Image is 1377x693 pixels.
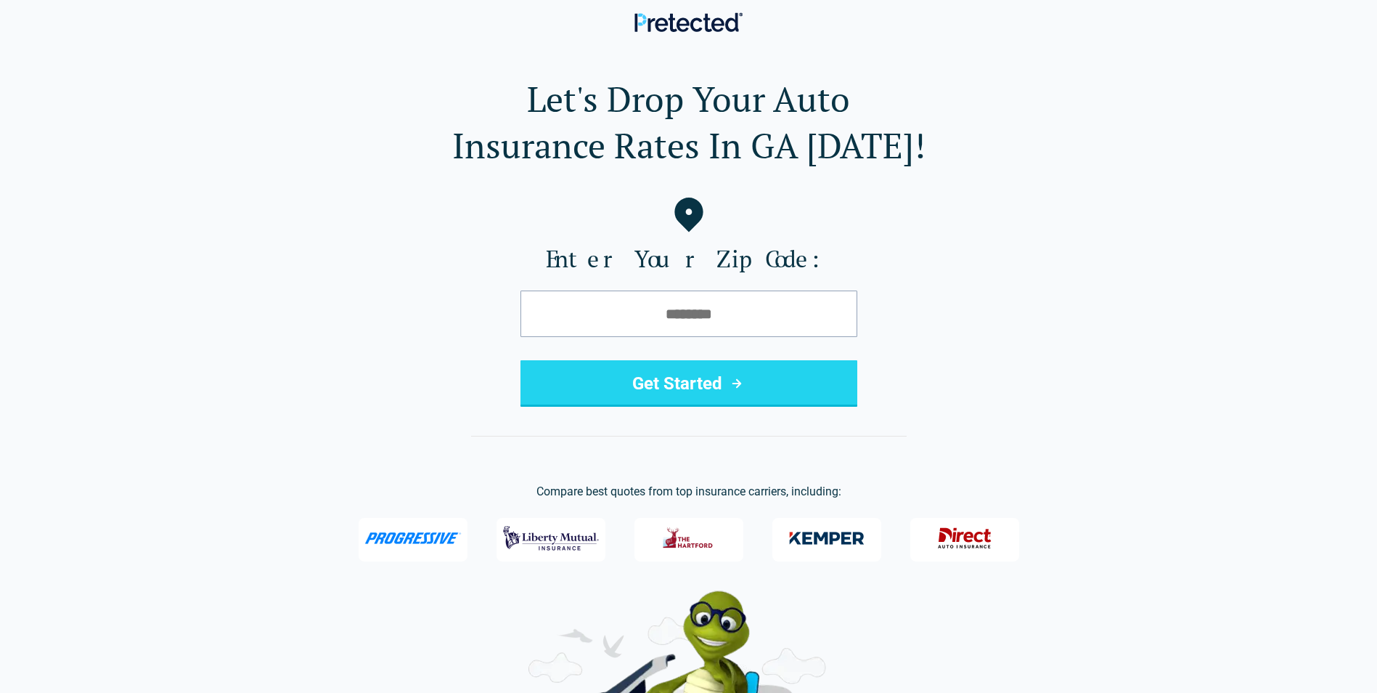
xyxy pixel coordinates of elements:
img: Liberty Mutual [503,519,599,557]
button: Get Started [520,360,857,407]
img: The Hartford [653,519,724,557]
img: Progressive [364,532,462,544]
img: Kemper [779,519,875,557]
p: Compare best quotes from top insurance carriers, including: [23,483,1354,500]
h1: Let's Drop Your Auto Insurance Rates In GA [DATE]! [23,76,1354,169]
label: Enter Your Zip Code: [23,244,1354,273]
img: Direct General [929,519,1000,557]
img: Pretected [634,12,743,32]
